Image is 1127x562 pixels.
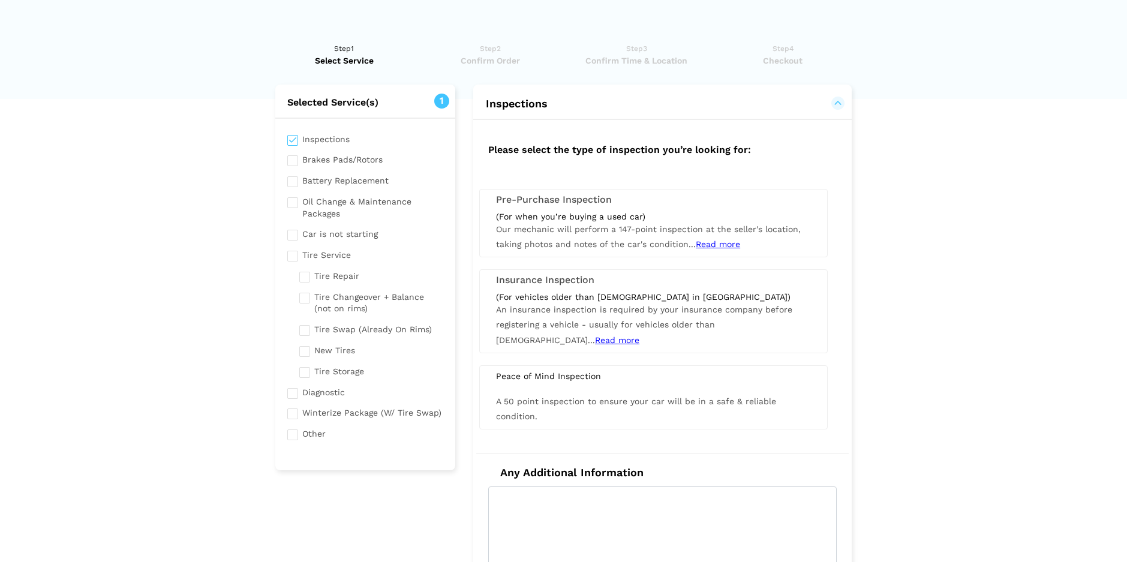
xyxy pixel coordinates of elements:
[595,335,639,345] span: Read more
[496,396,776,421] span: A 50 point inspection to ensure your car will be in a safe & reliable condition.
[567,55,706,67] span: Confirm Time & Location
[714,43,852,67] a: Step4
[421,43,560,67] a: Step2
[496,305,792,344] span: An insurance inspection is required by your insurance company before registering a vehicle - usua...
[434,94,449,109] span: 1
[488,466,837,479] h4: Any Additional Information
[496,275,811,285] h3: Insurance Inspection
[696,239,740,249] span: Read more
[275,97,456,109] h2: Selected Service(s)
[421,55,560,67] span: Confirm Order
[496,224,801,249] span: Our mechanic will perform a 147-point inspection at the seller's location, taking photos and note...
[487,371,820,381] div: Peace of Mind Inspection
[476,132,849,165] h2: Please select the type of inspection you’re looking for:
[714,55,852,67] span: Checkout
[496,211,811,222] div: (For when you’re buying a used car)
[496,291,811,302] div: (For vehicles older than [DEMOGRAPHIC_DATA] in [GEOGRAPHIC_DATA])
[275,43,414,67] a: Step1
[275,55,414,67] span: Select Service
[567,43,706,67] a: Step3
[485,97,840,111] button: Inspections
[496,194,811,205] h3: Pre-Purchase Inspection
